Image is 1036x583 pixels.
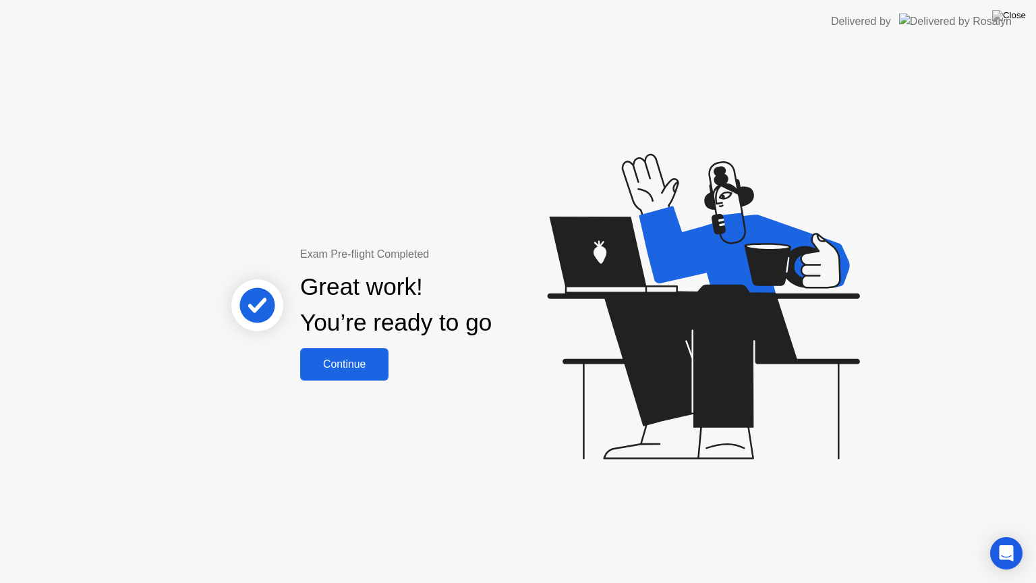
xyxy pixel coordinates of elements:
[304,358,384,370] div: Continue
[990,537,1023,570] div: Open Intercom Messenger
[300,348,388,381] button: Continue
[300,246,579,262] div: Exam Pre-flight Completed
[300,269,492,341] div: Great work! You’re ready to go
[899,13,1012,29] img: Delivered by Rosalyn
[831,13,891,30] div: Delivered by
[992,10,1026,21] img: Close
